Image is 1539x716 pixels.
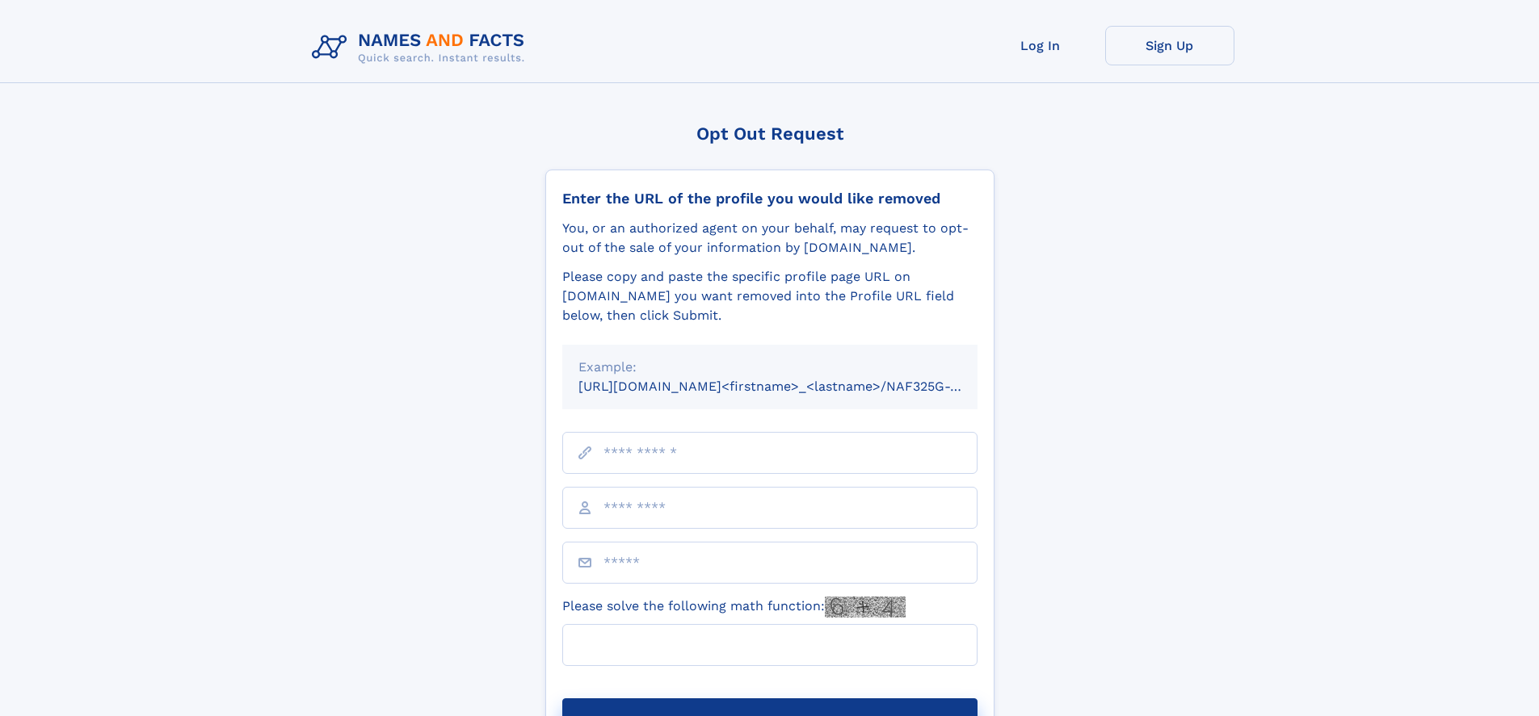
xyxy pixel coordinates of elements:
[305,26,538,69] img: Logo Names and Facts
[976,26,1105,65] a: Log In
[545,124,994,144] div: Opt Out Request
[562,190,978,207] div: Enter the URL of the profile you would like removed
[562,267,978,325] div: Please copy and paste the specific profile page URL on [DOMAIN_NAME] you want removed into the Pr...
[578,379,1008,394] small: [URL][DOMAIN_NAME]<firstname>_<lastname>/NAF325G-xxxxxxxx
[578,358,961,377] div: Example:
[1105,26,1234,65] a: Sign Up
[562,219,978,258] div: You, or an authorized agent on your behalf, may request to opt-out of the sale of your informatio...
[562,597,906,618] label: Please solve the following math function:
